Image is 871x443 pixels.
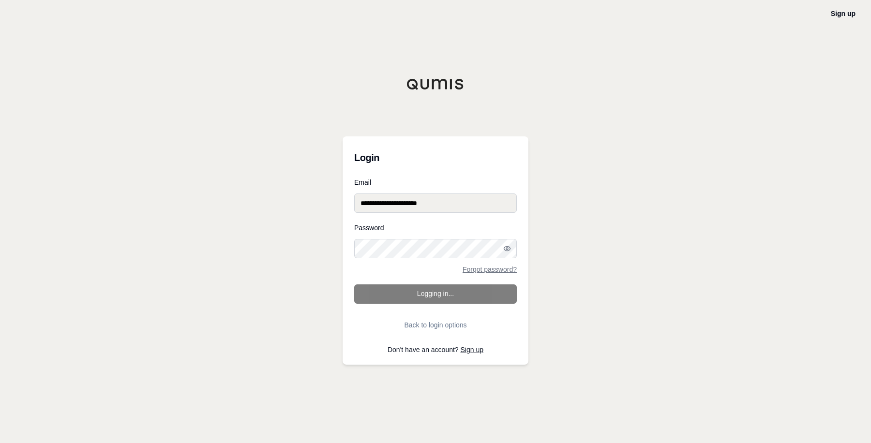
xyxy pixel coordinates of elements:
[461,346,483,354] a: Sign up
[354,148,517,167] h3: Login
[354,224,517,231] label: Password
[354,315,517,335] button: Back to login options
[406,78,465,90] img: Qumis
[463,266,517,273] a: Forgot password?
[831,10,856,17] a: Sign up
[354,346,517,353] p: Don't have an account?
[354,179,517,186] label: Email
